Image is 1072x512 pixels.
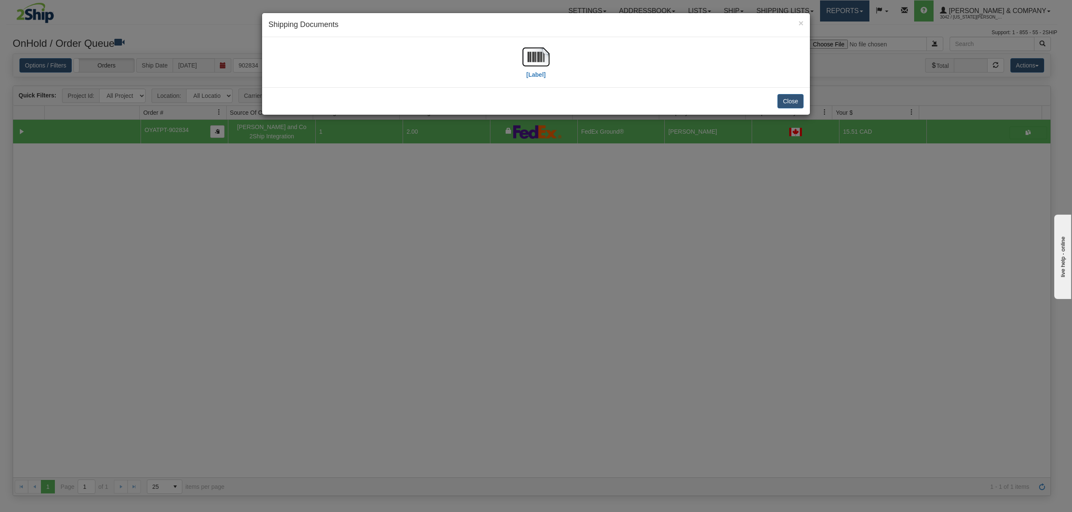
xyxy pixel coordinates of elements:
iframe: chat widget [1053,213,1071,299]
a: [Label] [522,53,550,78]
button: Close [777,94,804,108]
label: [Label] [526,70,546,79]
div: live help - online [6,7,78,13]
span: × [799,18,804,28]
img: barcode.jpg [522,43,550,70]
button: Close [799,19,804,27]
h4: Shipping Documents [268,19,804,30]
